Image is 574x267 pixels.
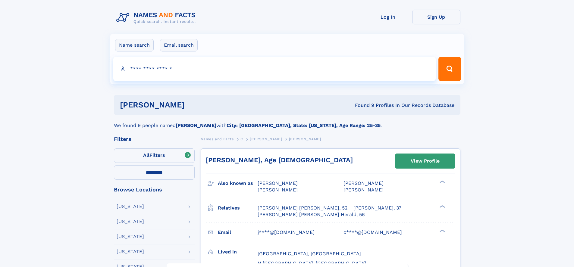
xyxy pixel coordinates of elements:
label: Filters [114,148,195,163]
span: All [143,152,149,158]
input: search input [113,57,436,81]
img: Logo Names and Facts [114,10,201,26]
span: [PERSON_NAME] [258,180,298,186]
span: N [GEOGRAPHIC_DATA], [GEOGRAPHIC_DATA] [258,260,366,266]
div: ❯ [438,180,445,184]
div: [US_STATE] [117,219,144,224]
button: Search Button [438,57,461,81]
h3: Email [218,227,258,238]
div: [US_STATE] [117,204,144,209]
label: Email search [160,39,198,51]
b: City: [GEOGRAPHIC_DATA], State: [US_STATE], Age Range: 25-35 [227,123,381,128]
span: C [240,137,243,141]
div: View Profile [411,154,440,168]
a: [PERSON_NAME] [250,135,282,143]
a: [PERSON_NAME], 37 [353,205,401,211]
a: [PERSON_NAME] [PERSON_NAME] Herald, 56 [258,211,365,218]
div: We found 9 people named with . [114,115,460,129]
label: Name search [115,39,154,51]
a: [PERSON_NAME], Age [DEMOGRAPHIC_DATA] [206,156,353,164]
span: [GEOGRAPHIC_DATA], [GEOGRAPHIC_DATA] [258,251,361,256]
div: Browse Locations [114,187,195,192]
div: Found 9 Profiles In Our Records Database [270,102,454,109]
h1: [PERSON_NAME] [120,101,270,109]
a: Sign Up [412,10,460,24]
span: [PERSON_NAME] [250,137,282,141]
span: [PERSON_NAME] [343,180,384,186]
a: Log In [364,10,412,24]
div: Filters [114,136,195,142]
h3: Relatives [218,203,258,213]
h3: Lived in [218,247,258,257]
span: [PERSON_NAME] [258,187,298,193]
div: ❯ [438,229,445,233]
div: [US_STATE] [117,234,144,239]
div: [US_STATE] [117,249,144,254]
a: View Profile [395,154,455,168]
span: [PERSON_NAME] [343,187,384,193]
b: [PERSON_NAME] [176,123,216,128]
h3: Also known as [218,178,258,188]
span: [PERSON_NAME] [289,137,321,141]
a: C [240,135,243,143]
a: [PERSON_NAME] [PERSON_NAME], 52 [258,205,347,211]
a: Names and Facts [201,135,234,143]
div: ❯ [438,204,445,208]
